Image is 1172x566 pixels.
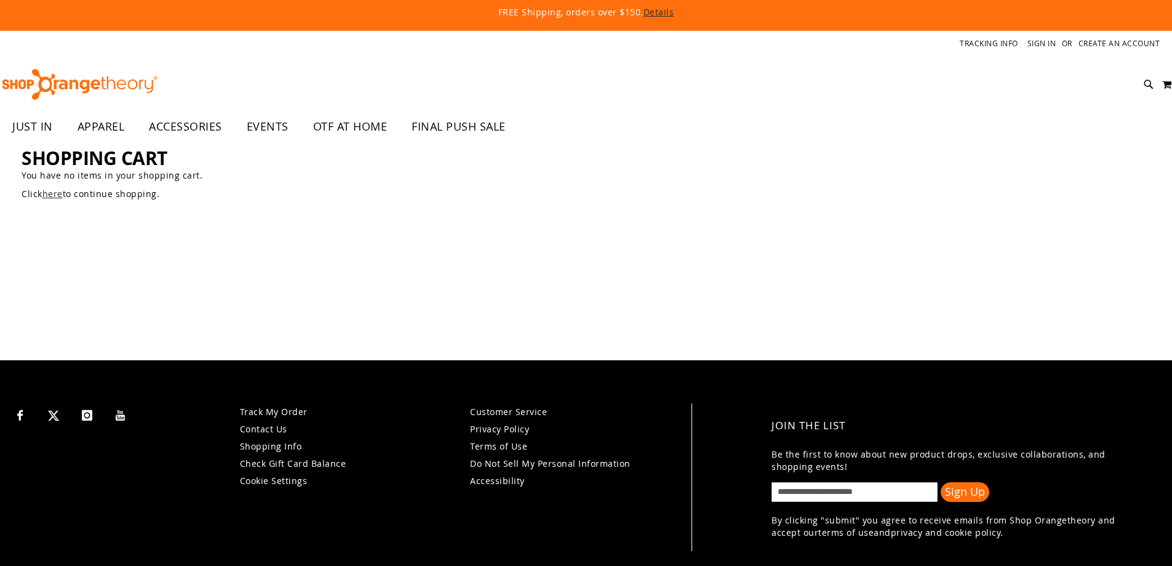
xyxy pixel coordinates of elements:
button: Sign Up [941,482,989,502]
a: FINAL PUSH SALE [399,113,518,141]
a: Shopping Info [240,440,302,452]
a: APPAREL [65,113,137,141]
p: You have no items in your shopping cart. [22,169,1150,182]
a: Privacy Policy [470,423,529,435]
a: Check Gift Card Balance [240,458,346,469]
a: ACCESSORIES [137,113,234,141]
a: here [42,188,63,200]
a: Track My Order [240,406,308,418]
a: Customer Service [470,406,547,418]
img: Twitter [48,410,59,421]
p: FREE Shipping, orders over $150. [217,6,955,18]
h4: Join the List [771,410,1144,442]
span: APPAREL [78,113,125,140]
span: FINAL PUSH SALE [412,113,506,140]
a: Cookie Settings [240,475,308,487]
input: enter email [771,482,938,502]
a: privacy and cookie policy. [891,527,1003,538]
a: Details [644,6,674,18]
a: terms of use [818,527,874,538]
span: JUST IN [12,113,53,140]
a: Accessibility [470,475,525,487]
a: Do Not Sell My Personal Information [470,458,631,469]
a: Visit our X page [43,403,65,425]
p: Click to continue shopping. [22,188,1150,200]
span: ACCESSORIES [149,113,222,140]
a: Terms of Use [470,440,527,452]
a: Sign In [1027,38,1056,49]
p: Be the first to know about new product drops, exclusive collaborations, and shopping events! [771,448,1144,473]
span: Sign Up [945,484,985,499]
a: Visit our Facebook page [9,403,31,425]
a: Visit our Instagram page [76,403,98,425]
a: Create an Account [1078,38,1160,49]
span: EVENTS [247,113,289,140]
a: Visit our Youtube page [110,403,132,425]
a: Tracking Info [960,38,1018,49]
a: OTF AT HOME [301,113,400,141]
a: Contact Us [240,423,287,435]
a: EVENTS [234,113,301,141]
p: By clicking "submit" you agree to receive emails from Shop Orangetheory and accept our and [771,514,1144,539]
span: OTF AT HOME [313,113,388,140]
span: Shopping Cart [22,145,167,171]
